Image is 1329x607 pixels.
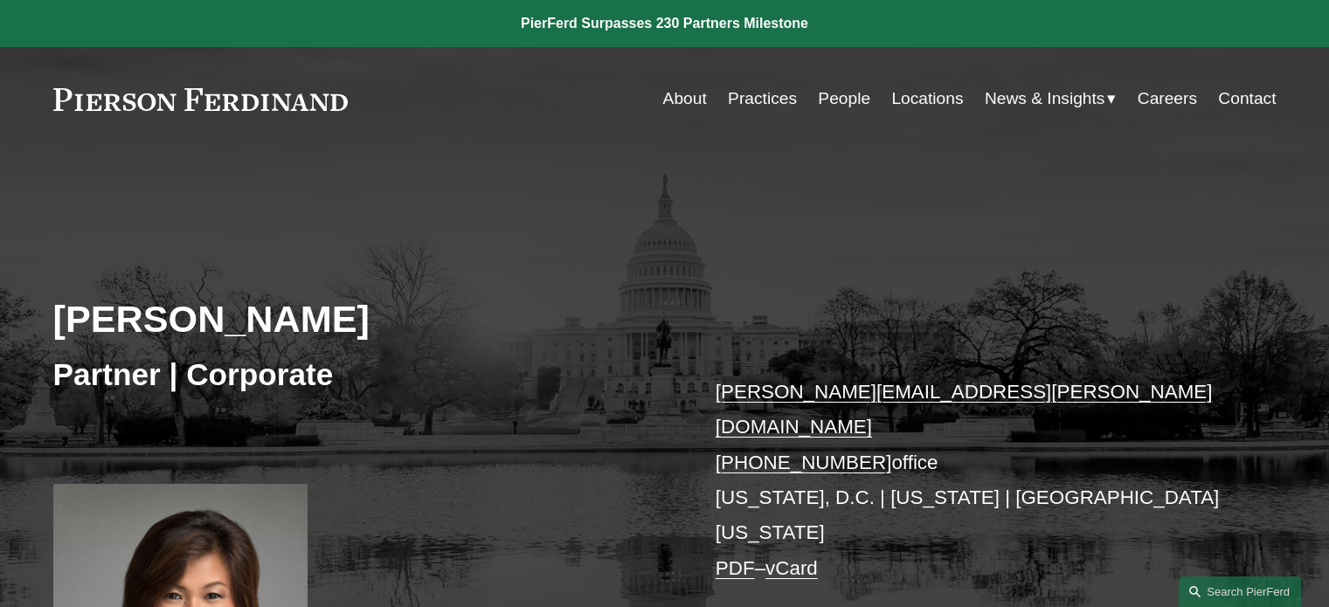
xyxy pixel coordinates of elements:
a: Contact [1218,82,1276,115]
h3: Partner | Corporate [53,355,665,394]
p: office [US_STATE], D.C. | [US_STATE] | [GEOGRAPHIC_DATA][US_STATE] – [716,375,1225,586]
a: vCard [765,557,818,579]
a: Practices [728,82,797,115]
a: folder dropdown [985,82,1117,115]
a: About [663,82,707,115]
span: News & Insights [985,84,1105,114]
a: Locations [891,82,963,115]
a: [PERSON_NAME][EMAIL_ADDRESS][PERSON_NAME][DOMAIN_NAME] [716,381,1213,438]
a: People [818,82,870,115]
h2: [PERSON_NAME] [53,296,665,341]
a: Careers [1138,82,1197,115]
a: Search this site [1179,576,1301,607]
a: [PHONE_NUMBER] [716,452,892,473]
a: PDF [716,557,755,579]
